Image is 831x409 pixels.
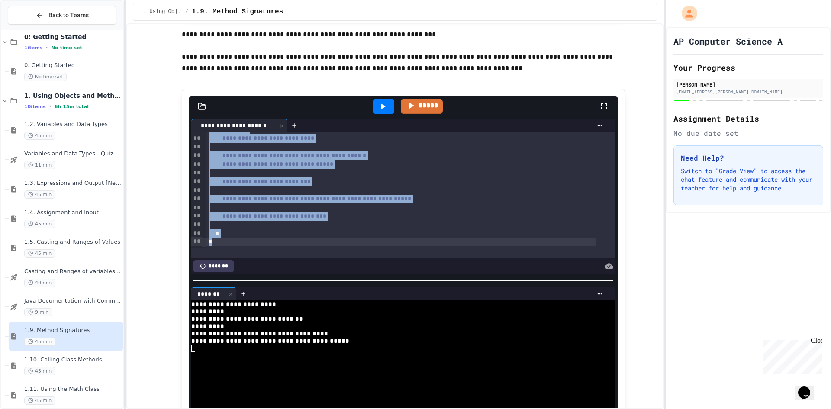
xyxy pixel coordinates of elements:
[8,6,116,25] button: Back to Teams
[24,104,46,109] span: 10 items
[24,367,55,375] span: 45 min
[24,327,122,334] span: 1.9. Method Signatures
[185,8,188,15] span: /
[24,33,122,41] span: 0: Getting Started
[192,6,283,17] span: 1.9. Method Signatures
[55,104,89,109] span: 6h 15m total
[673,128,823,138] div: No due date set
[24,308,52,316] span: 9 min
[3,3,60,55] div: Chat with us now!Close
[24,238,122,246] span: 1.5. Casting and Ranges of Values
[795,374,822,400] iframe: chat widget
[24,356,122,364] span: 1.10. Calling Class Methods
[48,11,89,20] span: Back to Teams
[24,209,122,216] span: 1.4. Assignment and Input
[24,268,122,275] span: Casting and Ranges of variables - Quiz
[24,396,55,405] span: 45 min
[673,35,783,47] h1: AP Computer Science A
[24,279,55,287] span: 40 min
[24,132,55,140] span: 45 min
[681,153,816,163] h3: Need Help?
[49,103,51,110] span: •
[676,89,821,95] div: [EMAIL_ADDRESS][PERSON_NAME][DOMAIN_NAME]
[24,62,122,69] span: 0. Getting Started
[24,297,122,305] span: Java Documentation with Comments - Topic 1.8
[24,190,55,199] span: 45 min
[681,167,816,193] p: Switch to "Grade View" to access the chat feature and communicate with your teacher for help and ...
[673,61,823,74] h2: Your Progress
[140,8,182,15] span: 1. Using Objects and Methods
[673,3,699,23] div: My Account
[676,81,821,88] div: [PERSON_NAME]
[24,121,122,128] span: 1.2. Variables and Data Types
[24,45,42,51] span: 1 items
[673,113,823,125] h2: Assignment Details
[24,249,55,258] span: 45 min
[46,44,48,51] span: •
[51,45,82,51] span: No time set
[24,92,122,100] span: 1. Using Objects and Methods
[759,337,822,374] iframe: chat widget
[24,150,122,158] span: Variables and Data Types - Quiz
[24,220,55,228] span: 45 min
[24,338,55,346] span: 45 min
[24,386,122,393] span: 1.11. Using the Math Class
[24,180,122,187] span: 1.3. Expressions and Output [New]
[24,73,67,81] span: No time set
[24,161,55,169] span: 11 min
